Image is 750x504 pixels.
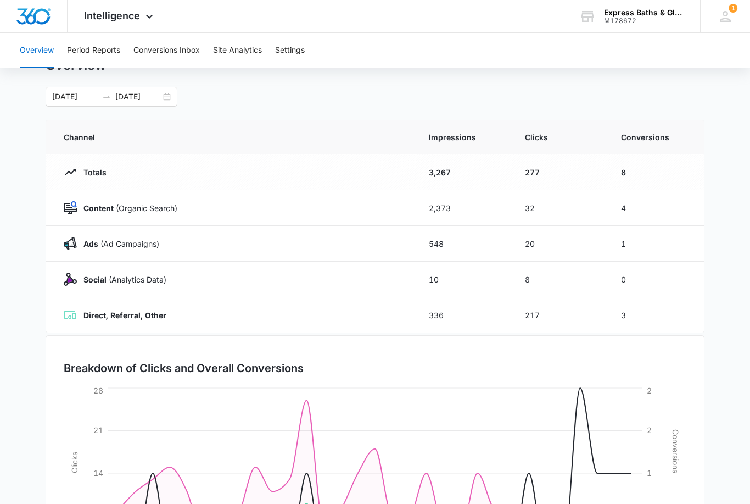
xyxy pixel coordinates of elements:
strong: Direct, Referral, Other [83,311,166,320]
p: (Organic Search) [77,202,177,214]
strong: Ads [83,239,98,248]
tspan: 2 [647,386,652,395]
p: Totals [77,167,107,178]
td: 277 [512,154,608,190]
strong: Content [83,203,114,213]
tspan: Clicks [70,452,79,473]
td: 8 [512,262,608,297]
input: End date [115,91,161,103]
tspan: 21 [93,425,103,435]
td: 0 [608,262,704,297]
td: 20 [512,226,608,262]
span: 1 [729,4,737,13]
td: 217 [512,297,608,333]
button: Settings [275,33,305,68]
img: Ads [64,237,77,250]
tspan: 2 [647,425,652,435]
td: 4 [608,190,704,226]
input: Start date [52,91,98,103]
button: Period Reports [67,33,120,68]
span: Clicks [525,131,595,143]
img: Content [64,201,77,214]
tspan: Conversions [671,429,680,473]
button: Overview [20,33,54,68]
span: swap-right [102,92,111,101]
td: 1 [608,226,704,262]
span: Conversions [621,131,686,143]
span: to [102,92,111,101]
td: 3 [608,297,704,333]
td: 3,267 [416,154,512,190]
td: 548 [416,226,512,262]
strong: Social [83,275,107,284]
td: 336 [416,297,512,333]
span: Channel [64,131,402,143]
tspan: 1 [647,468,652,478]
p: (Ad Campaigns) [77,238,159,250]
td: 10 [416,262,512,297]
button: Site Analytics [213,33,262,68]
tspan: 28 [93,386,103,395]
td: 2,373 [416,190,512,226]
td: 8 [608,154,704,190]
button: Conversions Inbox [133,33,200,68]
p: (Analytics Data) [77,274,166,285]
td: 32 [512,190,608,226]
div: account id [604,17,684,25]
div: account name [604,8,684,17]
img: Social [64,273,77,286]
span: Impressions [429,131,499,143]
div: notifications count [729,4,737,13]
tspan: 14 [93,468,103,478]
h3: Breakdown of Clicks and Overall Conversions [64,360,304,376]
span: Intelligence [84,10,140,21]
